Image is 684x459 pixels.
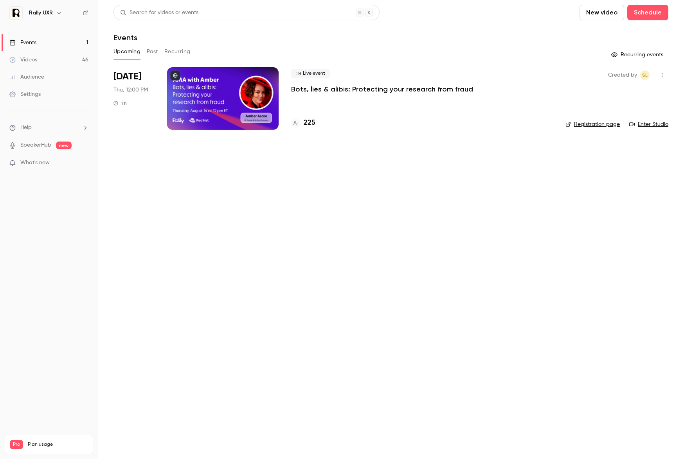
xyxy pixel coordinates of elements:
a: SpeakerHub [20,141,51,149]
h4: 225 [304,118,315,128]
div: Audience [9,73,44,81]
span: Help [20,124,32,132]
a: 225 [291,118,315,128]
button: Upcoming [113,45,140,58]
span: Plan usage [28,441,88,448]
div: Aug 14 Thu, 12:00 PM (America/Toronto) [113,67,155,130]
button: Schedule [627,5,668,20]
div: Settings [9,90,41,98]
a: Bots, lies & alibis: Protecting your research from fraud [291,84,473,94]
span: Created by [608,70,637,80]
a: Registration page [565,120,620,128]
button: New video [580,5,624,20]
div: Search for videos or events [120,9,198,17]
div: Events [9,39,36,47]
a: Enter Studio [629,120,668,128]
span: [DATE] [113,70,141,83]
div: Videos [9,56,37,64]
button: Past [147,45,158,58]
div: 1 h [113,100,127,106]
span: SL [642,70,648,80]
h1: Events [113,33,137,42]
button: Recurring [164,45,191,58]
span: Thu, 12:00 PM [113,86,148,94]
span: new [56,142,72,149]
li: help-dropdown-opener [9,124,88,132]
span: Sydney Lawson [640,70,650,80]
iframe: Noticeable Trigger [79,160,88,167]
span: Live event [291,69,330,78]
span: What's new [20,159,50,167]
span: Pro [10,440,23,449]
button: Recurring events [608,48,668,61]
img: Rally UXR [10,7,22,19]
h6: Rally UXR [29,9,53,17]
